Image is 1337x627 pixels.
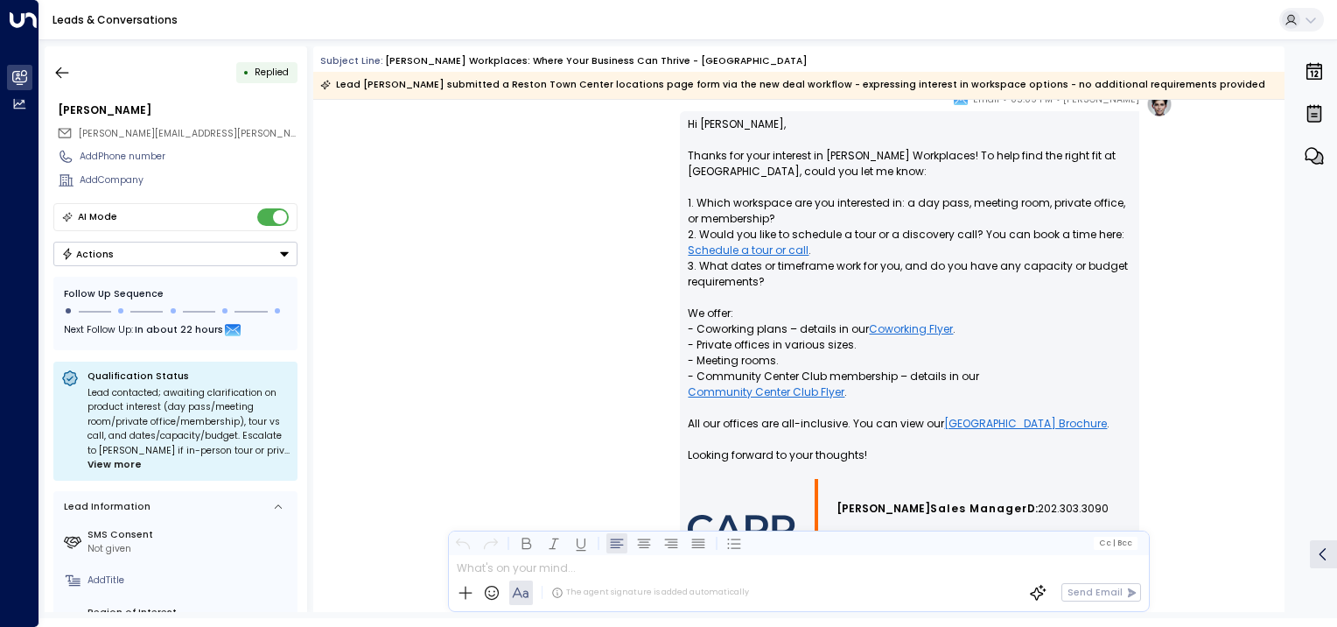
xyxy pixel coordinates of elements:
[79,127,389,140] span: [PERSON_NAME][EMAIL_ADDRESS][PERSON_NAME][DOMAIN_NAME]
[87,370,290,383] p: Qualification Status
[1038,501,1109,517] span: 202.303.3090
[64,287,287,301] div: Follow Up Sequence
[869,321,953,337] a: Coworking Flyer
[79,127,297,141] span: frank.huang@telekom.com
[688,479,1131,596] div: Signature
[243,60,249,84] div: •
[61,248,115,260] div: Actions
[87,542,292,556] div: Not given
[688,384,844,400] a: Community Center Club Flyer
[944,416,1107,432] a: [GEOGRAPHIC_DATA] Brochure
[1003,91,1007,109] span: •
[688,243,808,258] a: Schedule a tour or call
[479,532,500,553] button: Redo
[58,102,297,118] div: [PERSON_NAME]
[320,76,1265,94] div: Lead [PERSON_NAME] submitted a Reston Town Center locations page form via the new deal workflow -...
[87,528,292,542] label: SMS Consent
[930,501,1027,517] span: Sales Manager
[1063,91,1139,109] span: [PERSON_NAME]
[1056,91,1060,109] span: •
[135,321,223,341] span: In about 22 hours
[973,91,999,109] span: Email
[87,606,292,620] label: Region of Interest
[1099,539,1132,547] span: Cc Bcc
[688,116,1131,479] p: Hi [PERSON_NAME], Thanks for your interest in [PERSON_NAME] Workplaces! To help find the right fi...
[320,54,383,67] span: Subject Line:
[53,242,297,266] button: Actions
[59,500,150,514] div: Lead Information
[1112,539,1115,547] span: |
[1146,91,1172,117] img: profile-logo.png
[53,242,297,266] div: Button group with a nested menu
[80,173,297,187] div: AddCompany
[52,12,178,27] a: Leads & Conversations
[1027,501,1038,517] span: D:
[87,574,292,588] div: AddTitle
[836,501,930,517] span: [PERSON_NAME]
[688,515,795,557] img: AIorK4wmdUJwxG-Ohli4_RqUq38BnJAHKKEYH_xSlvu27wjOc-0oQwkM4SVe9z6dKjMHFqNbWJnNn1sJRSAT
[87,458,142,473] span: View more
[80,150,297,164] div: AddPhone number
[64,321,287,341] div: Next Follow Up:
[551,587,749,599] div: The agent signature is added automatically
[1011,91,1053,109] span: 05:09 PM
[1094,537,1137,549] button: Cc|Bcc
[255,66,289,79] span: Replied
[87,386,290,473] div: Lead contacted; awaiting clarification on product interest (day pass/meeting room/private office/...
[385,54,808,68] div: [PERSON_NAME] Workplaces: Where Your Business Can Thrive - [GEOGRAPHIC_DATA]
[452,532,473,553] button: Undo
[78,208,117,226] div: AI Mode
